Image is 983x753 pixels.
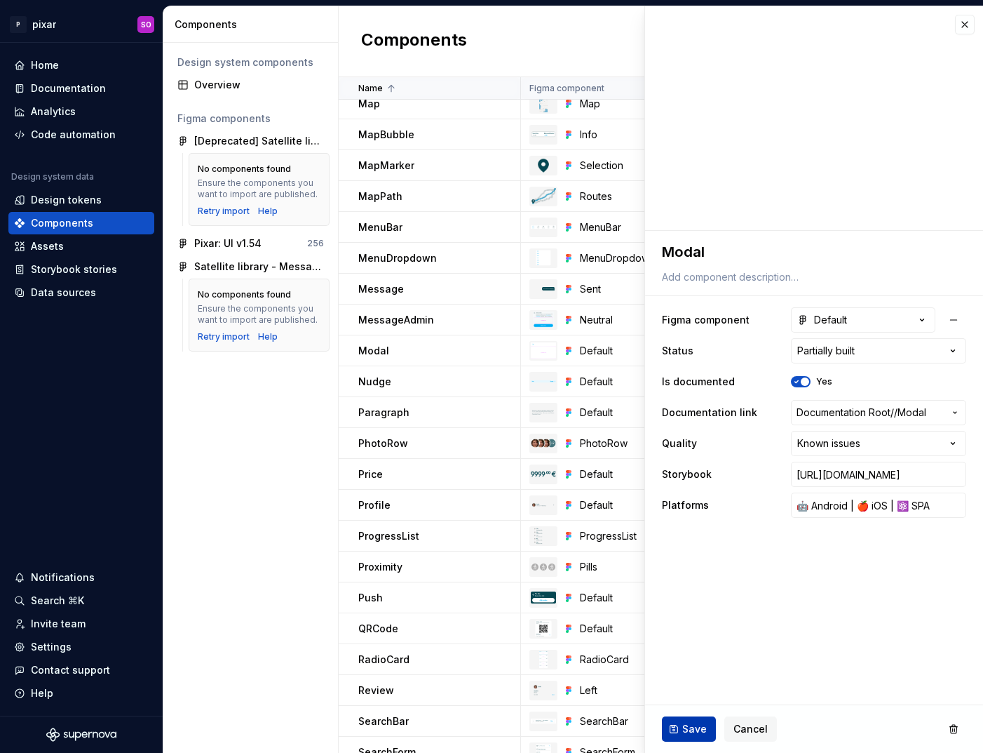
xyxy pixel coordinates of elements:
[533,528,554,545] img: ProgressList
[358,529,419,543] p: ProgressList
[531,684,556,695] img: Left
[358,128,414,142] p: MapBubble
[539,651,547,668] img: RadioCard
[797,313,847,327] div: Default
[662,313,750,327] label: Figma component
[358,313,434,327] p: MessageAdmin
[535,250,552,267] img: MenuDropdown
[172,74,330,96] a: Overview
[580,529,686,543] div: ProgressList
[8,281,154,304] a: Data sources
[358,684,394,698] p: Review
[358,714,409,728] p: SearchBar
[358,622,398,636] p: QRCode
[31,262,117,276] div: Storybook stories
[580,591,686,605] div: Default
[580,467,686,481] div: Default
[580,282,686,296] div: Sent
[31,128,116,142] div: Code automation
[307,238,324,249] div: 256
[580,189,686,204] div: Routes
[580,714,686,728] div: SearchBar
[358,406,409,420] p: Paragraph
[8,124,154,146] a: Code automation
[662,717,716,742] button: Save
[358,344,389,358] p: Modal
[531,563,556,571] img: Pills
[580,251,686,265] div: MenuDropdown
[11,171,94,182] div: Design system data
[358,97,380,111] p: Map
[31,640,72,654] div: Settings
[724,717,777,742] button: Cancel
[531,312,555,328] img: Neutral
[8,613,154,635] a: Invite team
[659,239,963,265] textarea: Modal
[46,728,116,742] a: Supernova Logo
[177,112,324,126] div: Figma components
[531,287,556,291] img: Sent
[8,235,154,258] a: Assets
[198,206,250,217] button: Retry import
[31,193,102,207] div: Design tokens
[8,636,154,658] a: Settings
[194,260,324,274] div: Satellite library - Messaging
[8,682,154,705] button: Help
[358,282,404,296] p: Message
[31,286,96,300] div: Data sources
[358,251,437,265] p: MenuDropdown
[535,620,551,637] img: Default
[531,188,556,204] img: Routes
[31,594,84,608] div: Search ⌘K
[531,470,556,477] img: Default
[531,409,556,416] img: Default
[175,18,332,32] div: Components
[358,560,402,574] p: Proximity
[580,406,686,420] div: Default
[358,220,402,234] p: MenuBar
[8,659,154,681] button: Contact support
[662,437,697,451] label: Quality
[358,437,408,451] p: PhotoRow
[3,9,160,39] button: PpixarSO
[172,130,330,152] a: [Deprecated] Satellite library: Subscription v1.0
[531,719,556,724] img: SearchBar
[194,134,324,148] div: [Deprecated] Satellite library: Subscription v1.0
[662,375,735,389] label: Is documented
[198,164,291,175] div: No components found
[580,97,686,111] div: Map
[358,83,383,94] p: Name
[31,58,59,72] div: Home
[10,16,27,33] div: P
[31,105,76,119] div: Analytics
[358,375,391,389] p: Nudge
[8,212,154,234] a: Components
[31,663,110,677] div: Contact support
[580,344,686,358] div: Default
[580,375,686,389] div: Default
[31,617,86,631] div: Invite team
[580,220,686,234] div: MenuBar
[358,467,383,481] p: Price
[580,437,686,451] div: PhotoRow
[531,225,556,229] img: MenuBar
[897,406,926,420] span: Modal
[580,159,686,173] div: Selection
[529,83,604,94] p: Figma component
[682,722,707,736] span: Save
[580,684,686,698] div: Left
[31,239,64,253] div: Assets
[8,258,154,281] a: Storybook stories
[580,622,686,636] div: Default
[580,498,686,512] div: Default
[198,331,250,342] button: Retry import
[141,19,151,30] div: SO
[531,342,556,359] img: Default
[791,462,966,487] input: https://
[31,216,93,230] div: Components
[662,467,712,481] label: Storybook
[258,331,278,342] a: Help
[580,560,686,574] div: Pills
